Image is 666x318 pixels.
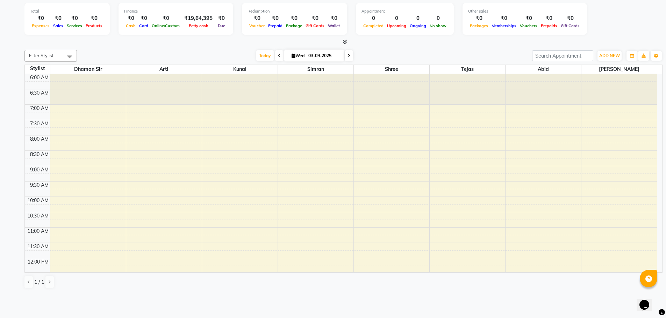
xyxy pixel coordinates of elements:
div: 7:00 AM [29,105,50,112]
div: ₹0 [490,14,518,22]
span: Vouchers [518,23,539,28]
div: Stylist [25,65,50,72]
div: ₹0 [215,14,228,22]
span: Ongoing [408,23,428,28]
span: Due [216,23,227,28]
div: Finance [124,8,228,14]
div: ₹0 [30,14,51,22]
span: Filter Stylist [29,53,53,58]
span: Voucher [248,23,266,28]
span: Simran [278,65,353,74]
div: 10:00 AM [26,197,50,204]
input: 2025-09-03 [306,51,341,61]
span: ADD NEW [599,53,620,58]
span: Prepaids [539,23,559,28]
span: [PERSON_NAME] [581,65,657,74]
div: ₹0 [124,14,137,22]
span: Kunal [202,65,278,74]
div: Other sales [468,8,581,14]
span: tejas [430,65,505,74]
div: ₹19,64,395 [181,14,215,22]
div: 8:30 AM [29,151,50,158]
span: Prepaid [266,23,284,28]
div: ₹0 [266,14,284,22]
span: 1 / 1 [34,279,44,286]
div: Appointment [361,8,448,14]
span: Gift Cards [559,23,581,28]
div: ₹0 [304,14,326,22]
div: ₹0 [518,14,539,22]
span: Today [256,50,274,61]
div: ₹0 [539,14,559,22]
span: Package [284,23,304,28]
span: Services [65,23,84,28]
div: 8:00 AM [29,135,50,143]
div: 12:00 PM [26,258,50,266]
div: ₹0 [137,14,150,22]
div: 7:30 AM [29,120,50,127]
div: 11:00 AM [26,228,50,235]
div: ₹0 [248,14,266,22]
div: 0 [408,14,428,22]
span: Wed [290,53,306,58]
div: 10:30 AM [26,212,50,220]
span: Arti [126,65,202,74]
div: 9:00 AM [29,166,50,173]
input: Search Appointment [532,50,593,61]
span: Gift Cards [304,23,326,28]
span: Expenses [30,23,51,28]
div: 6:00 AM [29,74,50,81]
span: Abid [506,65,581,74]
div: Redemption [248,8,342,14]
span: Packages [468,23,490,28]
span: Dhaman Sir [50,65,126,74]
div: 11:30 AM [26,243,50,250]
div: ₹0 [326,14,342,22]
div: 6:30 AM [29,89,50,97]
span: Products [84,23,104,28]
div: 0 [361,14,385,22]
div: Total [30,8,104,14]
div: ₹0 [284,14,304,22]
div: 9:30 AM [29,182,50,189]
iframe: chat widget [637,290,659,311]
div: ₹0 [150,14,181,22]
div: ₹0 [468,14,490,22]
button: ADD NEW [597,51,622,61]
span: Memberships [490,23,518,28]
div: ₹0 [51,14,65,22]
span: Card [137,23,150,28]
span: Cash [124,23,137,28]
span: Shree [354,65,429,74]
span: Wallet [326,23,342,28]
div: ₹0 [559,14,581,22]
span: Sales [51,23,65,28]
div: ₹0 [84,14,104,22]
span: No show [428,23,448,28]
span: Online/Custom [150,23,181,28]
div: 0 [428,14,448,22]
div: 0 [385,14,408,22]
span: Petty cash [187,23,210,28]
span: Completed [361,23,385,28]
div: ₹0 [65,14,84,22]
span: Upcoming [385,23,408,28]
